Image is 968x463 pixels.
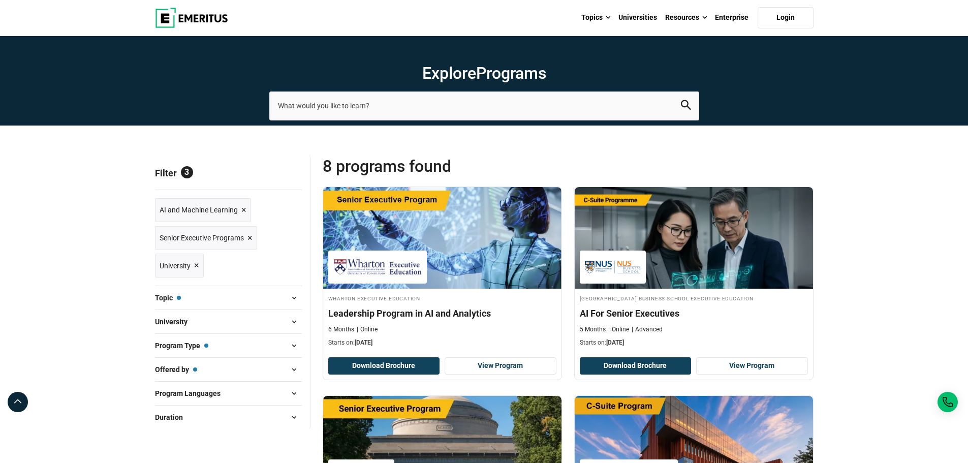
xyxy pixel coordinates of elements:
[575,187,813,353] a: AI and Machine Learning Course by National University of Singapore Business School Executive Educ...
[758,7,814,28] a: Login
[155,410,302,425] button: Duration
[194,258,199,273] span: ×
[681,100,691,112] button: search
[328,357,440,375] button: Download Brochure
[155,156,302,190] p: Filter
[155,254,204,277] a: University ×
[155,388,229,399] span: Program Languages
[580,357,692,375] button: Download Brochure
[155,412,191,423] span: Duration
[323,187,561,289] img: Leadership Program in AI and Analytics | Online AI and Machine Learning Course
[323,187,561,353] a: AI and Machine Learning Course by Wharton Executive Education - September 25, 2025 Wharton Execut...
[357,325,378,334] p: Online
[580,294,808,302] h4: [GEOGRAPHIC_DATA] Business School Executive Education
[155,338,302,353] button: Program Type
[241,203,246,218] span: ×
[580,338,808,347] p: Starts on:
[160,260,191,271] span: University
[445,357,556,375] a: View Program
[681,103,691,112] a: search
[155,316,196,327] span: University
[160,232,244,243] span: Senior Executive Programs
[575,187,813,289] img: AI For Senior Executives | Online AI and Machine Learning Course
[580,307,808,320] h4: AI For Senior Executives
[328,325,354,334] p: 6 Months
[328,338,556,347] p: Starts on:
[155,364,197,375] span: Offered by
[632,325,663,334] p: Advanced
[580,325,606,334] p: 5 Months
[155,340,208,351] span: Program Type
[155,314,302,329] button: University
[155,362,302,377] button: Offered by
[155,292,181,303] span: Topic
[696,357,808,375] a: View Program
[269,63,699,83] h1: Explore
[155,290,302,305] button: Topic
[247,231,253,245] span: ×
[269,91,699,120] input: search-page
[181,166,193,178] span: 3
[328,307,556,320] h4: Leadership Program in AI and Analytics
[270,168,302,181] a: Reset all
[333,256,422,279] img: Wharton Executive Education
[155,386,302,401] button: Program Languages
[355,339,372,346] span: [DATE]
[585,256,641,279] img: National University of Singapore Business School Executive Education
[323,156,568,176] span: 8 Programs found
[476,64,546,83] span: Programs
[606,339,624,346] span: [DATE]
[160,204,238,215] span: AI and Machine Learning
[328,294,556,302] h4: Wharton Executive Education
[608,325,629,334] p: Online
[155,198,251,222] a: AI and Machine Learning ×
[155,226,257,250] a: Senior Executive Programs ×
